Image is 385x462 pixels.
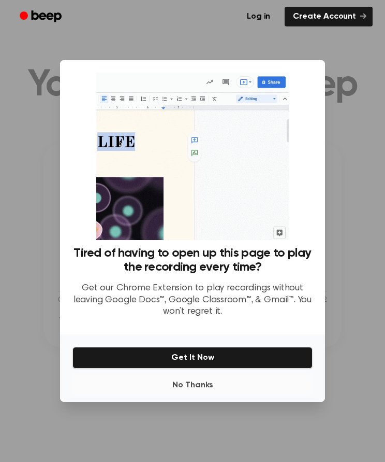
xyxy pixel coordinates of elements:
a: Log in [239,7,278,26]
h3: Tired of having to open up this page to play the recording every time? [72,246,313,274]
img: Beep extension in action [96,73,288,240]
button: No Thanks [72,375,313,396]
a: Beep [12,7,71,27]
button: Get It Now [72,347,313,369]
a: Create Account [285,7,373,26]
p: Get our Chrome Extension to play recordings without leaving Google Docs™, Google Classroom™, & Gm... [72,283,313,318]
